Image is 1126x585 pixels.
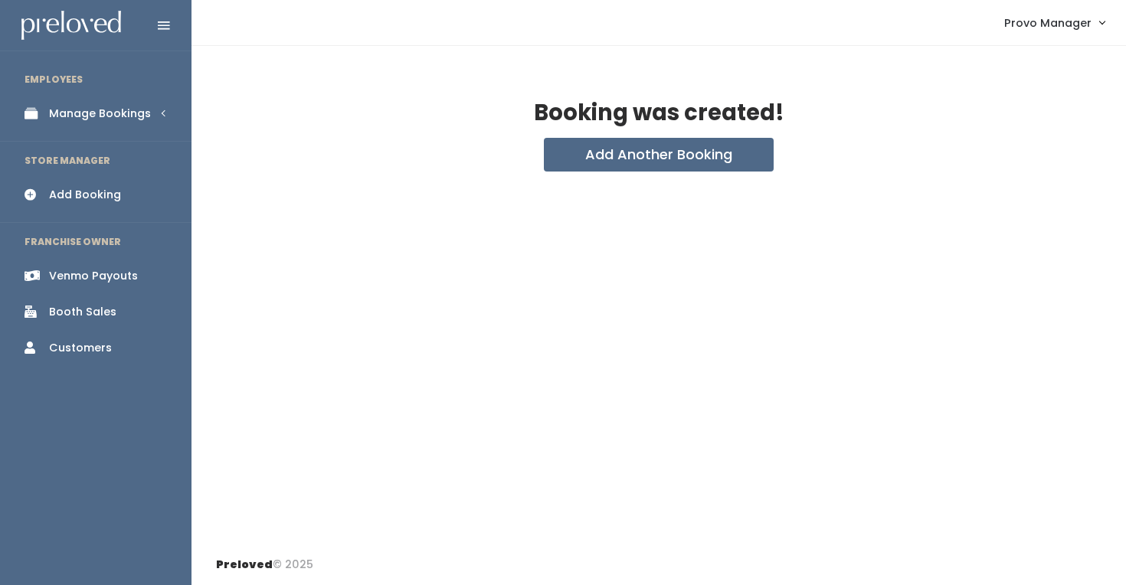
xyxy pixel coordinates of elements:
[1004,15,1092,31] span: Provo Manager
[21,11,121,41] img: preloved logo
[989,6,1120,39] a: Provo Manager
[544,138,774,172] button: Add Another Booking
[216,544,313,573] div: © 2025
[49,268,138,284] div: Venmo Payouts
[216,557,273,572] span: Preloved
[49,304,116,320] div: Booth Sales
[49,106,151,122] div: Manage Bookings
[534,101,784,126] h2: Booking was created!
[49,187,121,203] div: Add Booking
[49,340,112,356] div: Customers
